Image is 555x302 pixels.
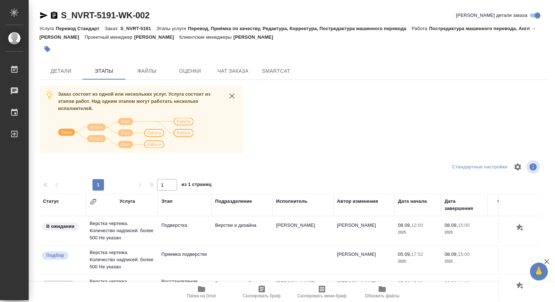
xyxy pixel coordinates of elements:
[526,160,541,174] span: Посмотреть информацию
[46,223,75,230] p: В ожидании
[509,158,526,176] span: Настроить таблицу
[215,198,252,205] div: Подразделение
[212,276,272,301] td: Верстки и дизайна
[161,198,172,205] div: Этап
[130,67,164,76] span: Файлы
[514,222,526,234] button: Добавить оценку
[458,222,470,228] p: 15:00
[39,11,48,20] button: Скопировать ссылку для ЯМессенджера
[365,293,400,298] span: Обновить файлы
[61,10,150,20] a: S_NVRT-5191-WK-002
[90,198,97,205] button: Сгруппировать
[181,180,212,191] span: из 1 страниц
[87,67,121,76] span: Этапы
[398,258,437,265] p: 2025
[56,26,105,31] p: Перевод Стандарт
[491,280,531,287] p: 35
[398,198,427,205] div: Дата начала
[43,198,59,205] div: Статус
[44,67,78,76] span: Детали
[50,11,58,20] button: Скопировать ссылку
[456,12,527,19] span: [PERSON_NAME] детали заказа
[292,282,352,302] button: Скопировать мини-бриф
[458,251,470,257] p: 15:00
[187,293,216,298] span: Папка на Drive
[39,26,56,31] p: Услуга
[333,218,394,243] td: [PERSON_NAME]
[58,91,210,111] span: Заказ состоит из одной или нескольких услуг. Услуга состоит из этапов работ. Над одним этапом мог...
[533,264,545,279] span: 🙏
[227,91,237,101] button: close
[85,34,134,40] p: Проектный менеджер
[259,67,293,76] span: SmartCat
[491,229,531,236] p: Страница А4
[411,222,423,228] p: 12:00
[337,198,378,205] div: Автор изменения
[412,26,429,31] p: Работа
[445,251,458,257] p: 08.09,
[445,222,458,228] p: 08.09,
[445,229,484,236] p: 2025
[458,281,470,286] p: 14:00
[216,67,250,76] span: Чат заказа
[450,162,509,173] div: split button
[243,293,280,298] span: Скопировать бриф
[333,276,394,301] td: [PERSON_NAME]
[188,26,412,31] p: Перевод, Приёмка по качеству, Редактура, Корректура, Постредактура машинного перевода
[134,34,179,40] p: [PERSON_NAME]
[156,26,188,31] p: Этапы услуги
[445,281,458,286] p: 06.09,
[161,251,208,258] p: Приемка подверстки
[119,198,135,205] div: Услуга
[272,276,333,301] td: [PERSON_NAME]
[352,282,412,302] button: Обновить файлы
[491,251,531,258] p: 0
[161,278,208,299] p: Восстановление сложного макета с част...
[120,26,156,31] p: S_NVRT-5191
[86,245,158,274] td: Верстка чертежа. Количество надписей: более 500 Не указан
[46,281,71,288] p: Выполнен
[398,281,411,286] p: 05.09,
[173,67,207,76] span: Оценки
[161,222,208,229] p: Подверстка
[398,222,411,228] p: 08.09,
[212,218,272,243] td: Верстки и дизайна
[179,34,233,40] p: Клиентские менеджеры
[491,222,531,229] p: 35
[276,198,308,205] div: Исполнитель
[39,41,55,57] button: Добавить тэг
[232,282,292,302] button: Скопировать бриф
[171,282,232,302] button: Папка на Drive
[105,26,120,31] p: Заказ:
[445,198,484,212] div: Дата завершения
[233,34,279,40] p: [PERSON_NAME]
[272,218,333,243] td: [PERSON_NAME]
[46,252,64,259] p: Подбор
[333,247,394,272] td: [PERSON_NAME]
[445,258,484,265] p: 2025
[411,281,423,286] p: 17:52
[498,198,531,205] div: Общий объем
[491,258,531,265] p: страница
[398,229,437,236] p: 2025
[530,263,548,281] button: 🙏
[86,216,158,245] td: Верстка чертежа. Количество надписей: более 500 Не указан
[514,280,526,292] button: Добавить оценку
[297,293,346,298] span: Скопировать мини-бриф
[398,251,411,257] p: 05.09,
[411,251,423,257] p: 17:52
